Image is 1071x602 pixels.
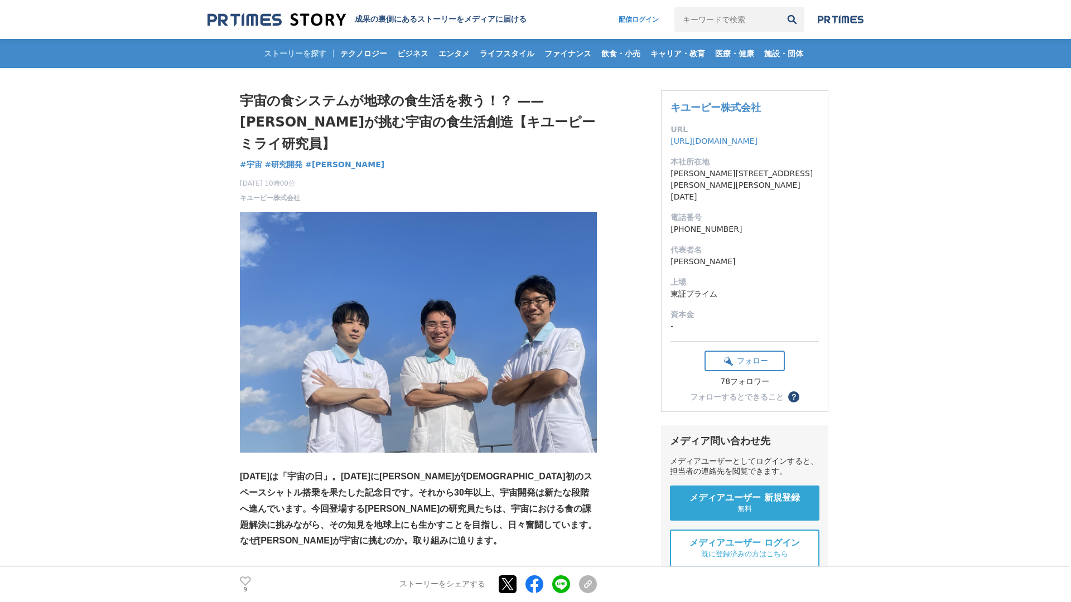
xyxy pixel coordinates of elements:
[670,288,819,300] dd: 東証プライム
[240,472,597,545] strong: [DATE]は「宇宙の日」。[DATE]に[PERSON_NAME]が[DEMOGRAPHIC_DATA]初のスペースシャトル搭乗を果たした記念日です。それから30年以上、宇宙開発は新たな段階へ...
[597,48,645,59] span: 飲食・小売
[670,124,819,135] dt: URL
[670,530,819,567] a: メディアユーザー ログイン 既に登録済みの方はこちら
[336,48,392,59] span: テクノロジー
[711,39,759,68] a: 医療・健康
[336,39,392,68] a: テクノロジー
[670,276,819,288] dt: 上場
[305,159,384,171] a: #[PERSON_NAME]
[597,39,645,68] a: 飲食・小売
[646,39,710,68] a: キャリア・教育
[208,12,527,27] a: 成果の裏側にあるストーリーをメディアに届ける 成果の裏側にあるストーリーをメディアに届ける
[670,434,819,448] div: メディア問い合わせ先
[760,39,808,68] a: 施設・団体
[818,15,863,24] img: prtimes
[711,48,759,59] span: 医療・健康
[670,486,819,521] a: メディアユーザー 新規登録 無料
[670,309,819,321] dt: 資本金
[646,48,710,59] span: キャリア・教育
[705,377,785,387] div: 78フォロワー
[705,351,785,371] button: フォロー
[475,48,539,59] span: ライフスタイル
[265,159,303,169] span: #研究開発
[701,549,788,559] span: 既に登録済みの方はこちら
[393,48,433,59] span: ビジネス
[780,7,804,32] button: 検索
[607,7,670,32] a: 配信ログイン
[240,193,300,203] a: キユーピー株式会社
[434,48,474,59] span: エンタメ
[670,256,819,268] dd: [PERSON_NAME]
[674,7,780,32] input: キーワードで検索
[670,156,819,168] dt: 本社所在地
[760,48,808,59] span: 施設・団体
[689,537,800,549] span: メディアユーザー ログイン
[434,39,474,68] a: エンタメ
[240,178,300,188] span: [DATE] 10時00分
[670,168,819,203] dd: [PERSON_NAME][STREET_ADDRESS][PERSON_NAME][PERSON_NAME][DATE]
[670,457,819,477] div: メディアユーザーとしてログインすると、担当者の連絡先を閲覧できます。
[475,39,539,68] a: ライフスタイル
[790,393,798,401] span: ？
[670,137,758,145] a: [URL][DOMAIN_NAME]
[240,565,597,581] p: 研究員プロフィール（写真左から）
[540,39,596,68] a: ファイナンス
[737,504,752,514] span: 無料
[240,212,597,453] img: thumbnail_24e871d0-83d7-11f0-81ba-bfccc2c5b4a3.jpg
[788,391,799,402] button: ？
[670,101,761,113] a: キユーピー株式会社
[208,12,346,27] img: 成果の裏側にあるストーリーをメディアに届ける
[393,39,433,68] a: ビジネス
[240,90,597,154] h1: 宇宙の食システムが地球の食生活を救う！？ —— [PERSON_NAME]が挑む宇宙の食生活創造【キユーピー ミライ研究員】
[399,580,485,590] p: ストーリーをシェアする
[240,159,262,169] span: #宇宙
[670,224,819,235] dd: [PHONE_NUMBER]
[670,244,819,256] dt: 代表者名
[240,159,262,171] a: #宇宙
[690,393,784,401] div: フォローするとできること
[240,587,251,593] p: 9
[540,48,596,59] span: ファイナンス
[265,159,303,171] a: #研究開発
[670,212,819,224] dt: 電話番号
[355,14,527,25] h2: 成果の裏側にあるストーリーをメディアに届ける
[670,321,819,332] dd: -
[689,492,800,504] span: メディアユーザー 新規登録
[305,159,384,169] span: #[PERSON_NAME]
